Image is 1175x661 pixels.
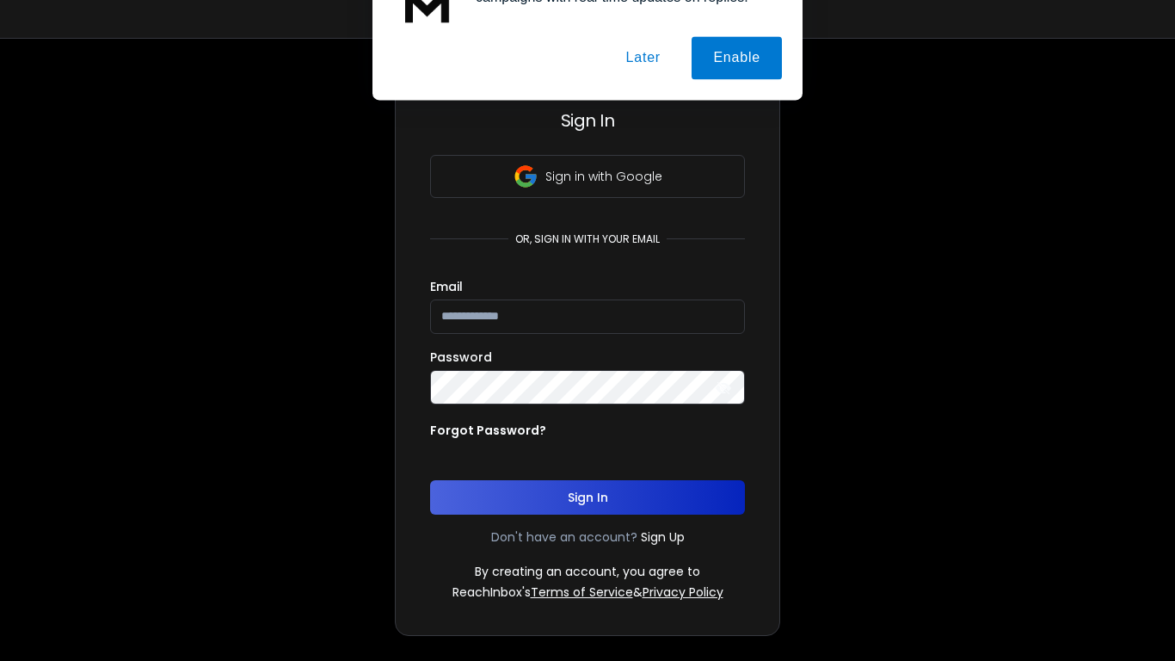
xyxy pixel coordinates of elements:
[692,90,782,133] button: Enable
[452,584,723,601] p: ReachInbox's &
[491,528,637,546] p: Don't have an account?
[604,90,681,133] button: Later
[545,168,662,185] p: Sign in with Google
[475,563,700,580] p: By creating an account, you agree to
[430,422,546,439] p: Forgot Password?
[430,351,492,363] label: Password
[641,528,685,546] a: Sign Up
[508,232,667,246] p: or, sign in with your email
[531,584,633,601] a: Terms of Service
[393,21,462,90] img: notification icon
[430,480,745,515] button: Sign In
[643,584,723,601] a: Privacy Policy
[462,21,782,60] div: Enable notifications to stay on top of your campaigns with real-time updates on replies.
[430,281,463,293] label: Email
[430,155,745,198] button: Sign in with Google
